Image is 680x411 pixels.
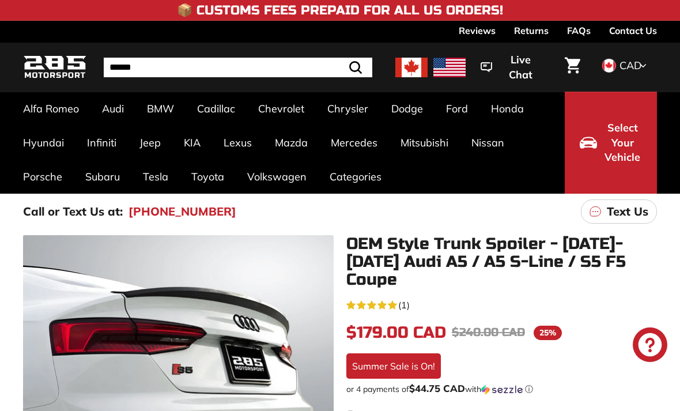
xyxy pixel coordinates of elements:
[346,323,446,342] span: $179.00 CAD
[177,3,503,17] h4: 📦 Customs Fees Prepaid for All US Orders!
[172,126,212,160] a: KIA
[452,325,525,340] span: $240.00 CAD
[75,126,128,160] a: Infiniti
[514,21,549,40] a: Returns
[23,203,123,220] p: Call or Text Us at:
[619,59,641,72] span: CAD
[380,92,435,126] a: Dodge
[603,120,642,165] span: Select Your Vehicle
[212,126,263,160] a: Lexus
[12,160,74,194] a: Porsche
[23,54,86,81] img: Logo_285_Motorsport_areodynamics_components
[558,48,587,87] a: Cart
[319,126,389,160] a: Mercedes
[128,126,172,160] a: Jeep
[466,46,558,89] button: Live Chat
[90,92,135,126] a: Audi
[316,92,380,126] a: Chrysler
[567,21,591,40] a: FAQs
[346,297,657,312] a: 5.0 rating (1 votes)
[186,92,247,126] a: Cadillac
[346,383,657,395] div: or 4 payments of with
[409,382,465,394] span: $44.75 CAD
[398,298,410,312] span: (1)
[389,126,460,160] a: Mitsubishi
[459,21,496,40] a: Reviews
[12,126,75,160] a: Hyundai
[74,160,131,194] a: Subaru
[581,199,657,224] a: Text Us
[481,384,523,395] img: Sezzle
[479,92,535,126] a: Honda
[346,383,657,395] div: or 4 payments of$44.75 CADwithSezzle Click to learn more about Sezzle
[629,327,671,365] inbox-online-store-chat: Shopify online store chat
[263,126,319,160] a: Mazda
[346,235,657,288] h1: OEM Style Trunk Spoiler - [DATE]-[DATE] Audi A5 / A5 S-Line / S5 F5 Coupe
[607,203,648,220] p: Text Us
[435,92,479,126] a: Ford
[609,21,657,40] a: Contact Us
[131,160,180,194] a: Tesla
[135,92,186,126] a: BMW
[129,203,236,220] a: [PHONE_NUMBER]
[460,126,516,160] a: Nissan
[104,58,372,77] input: Search
[318,160,393,194] a: Categories
[498,52,543,82] span: Live Chat
[12,92,90,126] a: Alfa Romeo
[236,160,318,194] a: Volkswagen
[534,326,562,340] span: 25%
[565,92,657,194] button: Select Your Vehicle
[180,160,236,194] a: Toyota
[346,353,441,379] div: Summer Sale is On!
[247,92,316,126] a: Chevrolet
